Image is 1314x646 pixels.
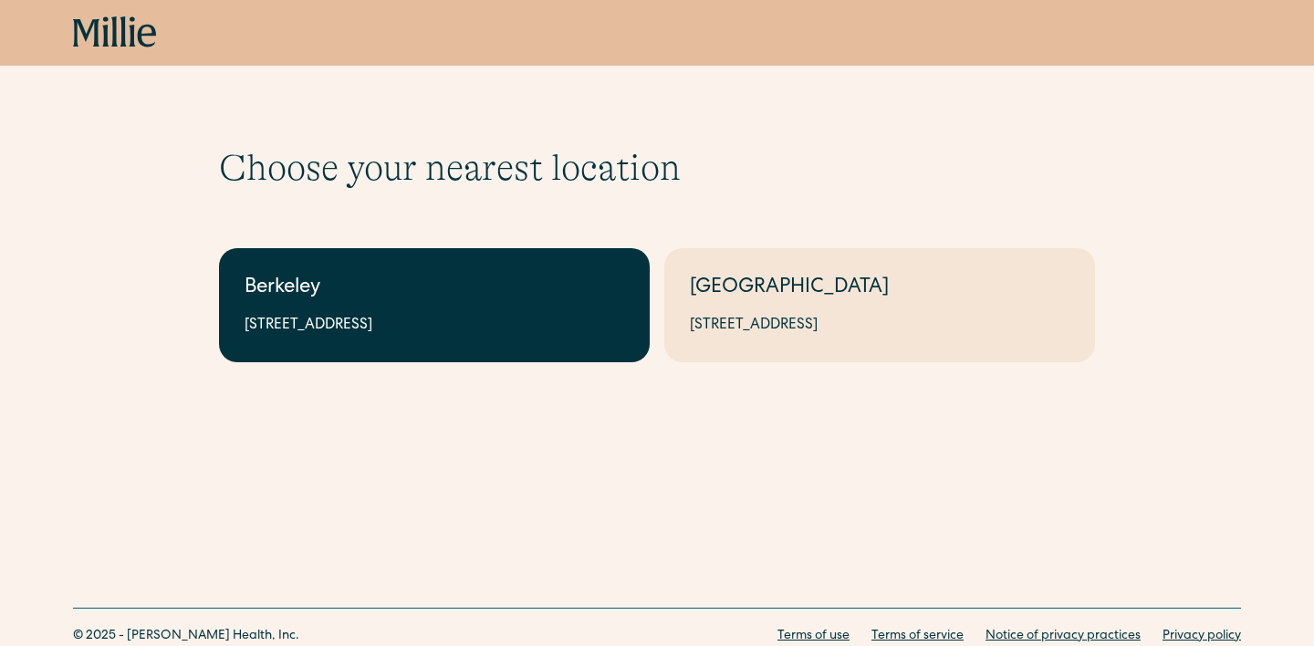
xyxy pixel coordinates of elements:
[871,627,964,646] a: Terms of service
[73,627,299,646] div: © 2025 - [PERSON_NAME] Health, Inc.
[219,248,650,362] a: Berkeley[STREET_ADDRESS]
[777,627,850,646] a: Terms of use
[985,627,1141,646] a: Notice of privacy practices
[245,315,624,337] div: [STREET_ADDRESS]
[1163,627,1241,646] a: Privacy policy
[245,274,624,304] div: Berkeley
[219,146,1095,190] h1: Choose your nearest location
[664,248,1095,362] a: [GEOGRAPHIC_DATA][STREET_ADDRESS]
[690,274,1069,304] div: [GEOGRAPHIC_DATA]
[690,315,1069,337] div: [STREET_ADDRESS]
